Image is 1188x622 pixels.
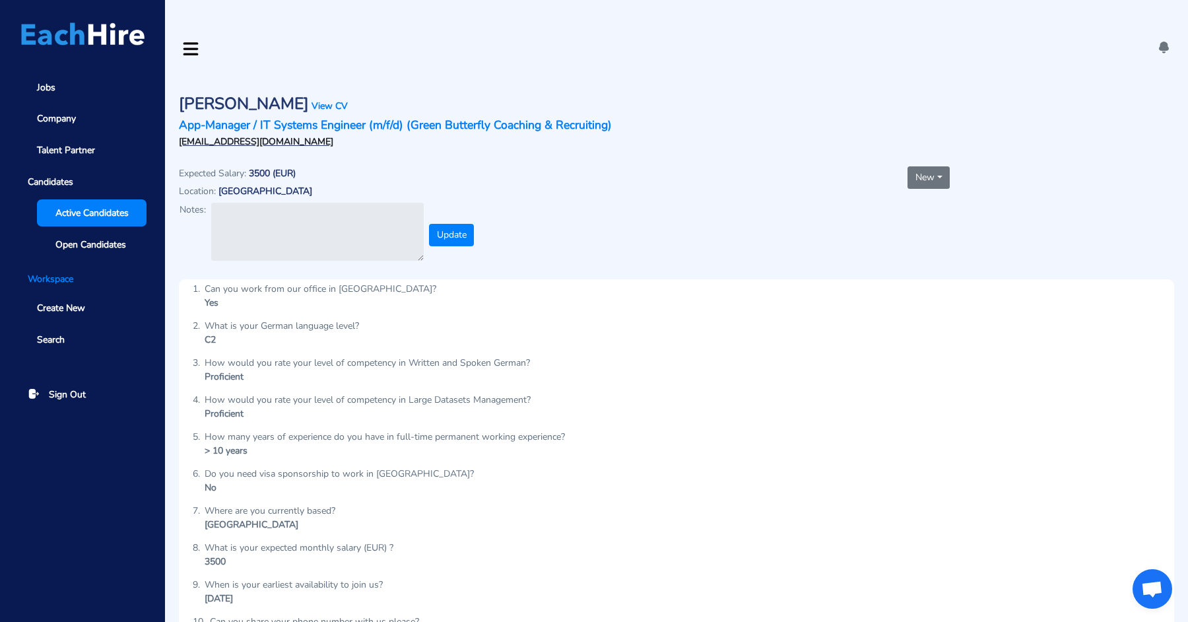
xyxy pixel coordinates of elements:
p: 3500 (EUR) [249,168,296,180]
div: How many years of experience do you have in full-time permanent working experience? [205,430,565,444]
span: Create New [37,301,85,315]
div: Proficient [205,370,530,384]
button: Update [429,224,474,246]
div: Where are you currently based? [205,504,335,518]
div: > 10 years [205,444,565,458]
div: How would you rate your level of competency in Written and Spoken German? [205,356,530,370]
div: Can you work from our office in [GEOGRAPHIC_DATA]? [205,282,436,296]
a: Open chat [1133,569,1172,609]
div: How would you rate your level of competency in Large Datasets Management? [205,393,531,407]
div: Proficient [205,407,531,421]
a: App-Manager / IT Systems Engineer (m/f/d) (Green Butterfly Coaching & Recruiting) [179,117,612,133]
button: New [907,166,950,189]
div: When is your earliest availability to join us? [205,578,383,592]
span: Talent Partner [37,143,95,157]
div: Yes [205,296,436,310]
div: [GEOGRAPHIC_DATA] [205,518,335,532]
div: What is your expected monthly salary (EUR) ? [205,541,393,555]
span: Active Candidates [55,206,129,220]
span: Sign Out [49,388,86,401]
li: Workspace [18,272,147,286]
span: Open Candidates [55,238,126,252]
span: Candidates [18,168,147,195]
p: [GEOGRAPHIC_DATA] [218,186,312,197]
p: Notes: [180,203,206,217]
div: 3500 [205,555,393,569]
p: [PERSON_NAME] [179,94,309,114]
a: View CV [312,100,348,112]
div: No [205,481,474,495]
a: Open Candidates [37,231,147,258]
a: Talent Partner [18,137,147,164]
img: Logo [21,22,145,46]
span: Search [37,333,65,347]
span: Jobs [37,81,55,94]
p: Location: [179,184,216,198]
div: Do you need visa sponsorship to work in [GEOGRAPHIC_DATA]? [205,467,474,481]
span: Company [37,112,76,125]
p: Expected Salary: [179,166,246,180]
a: [EMAIL_ADDRESS][DOMAIN_NAME] [179,135,333,148]
a: Active Candidates [37,199,147,226]
a: Jobs [18,74,147,101]
div: What is your German language level? [205,319,359,333]
a: Create New [18,295,147,322]
div: C2 [205,333,359,347]
a: Company [18,106,147,133]
a: Search [18,326,147,353]
div: [DATE] [205,592,383,605]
